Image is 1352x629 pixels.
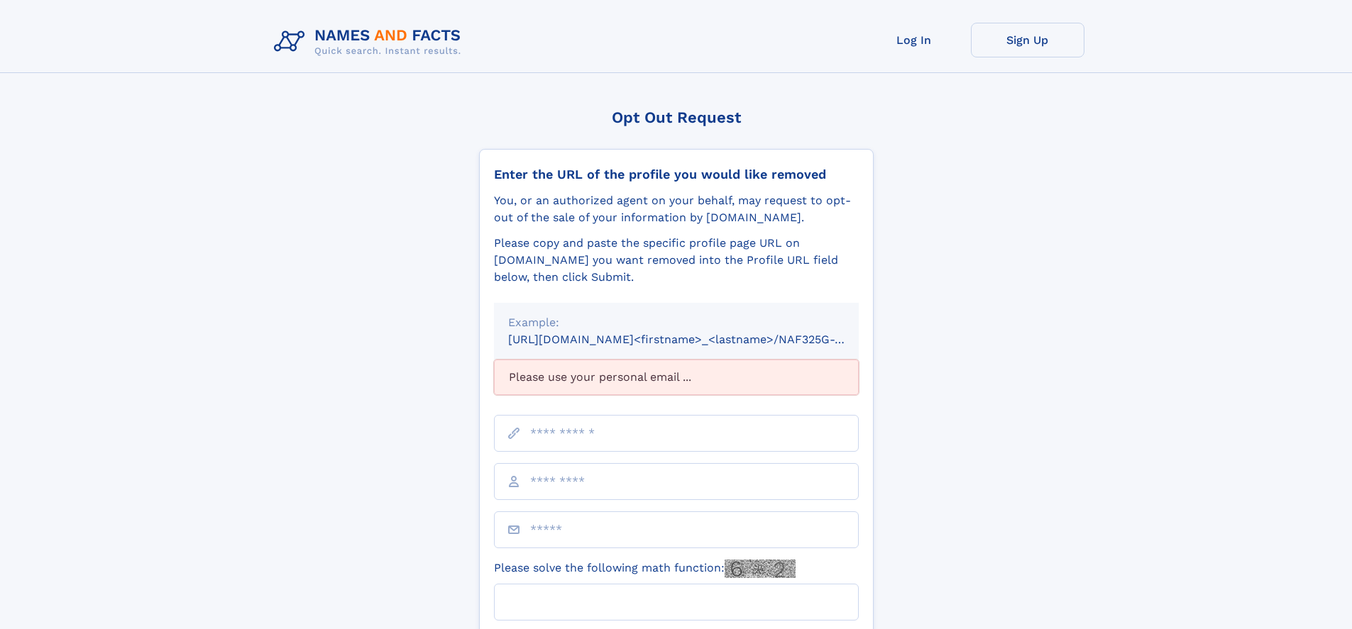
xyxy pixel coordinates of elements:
a: Log In [857,23,971,57]
small: [URL][DOMAIN_NAME]<firstname>_<lastname>/NAF325G-xxxxxxxx [508,333,886,346]
img: Logo Names and Facts [268,23,473,61]
div: Please copy and paste the specific profile page URL on [DOMAIN_NAME] you want removed into the Pr... [494,235,859,286]
div: You, or an authorized agent on your behalf, may request to opt-out of the sale of your informatio... [494,192,859,226]
div: Please use your personal email ... [494,360,859,395]
div: Enter the URL of the profile you would like removed [494,167,859,182]
div: Opt Out Request [479,108,874,126]
label: Please solve the following math function: [494,560,796,578]
div: Example: [508,314,845,331]
a: Sign Up [971,23,1084,57]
